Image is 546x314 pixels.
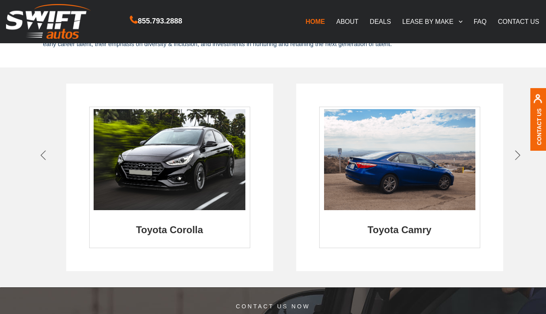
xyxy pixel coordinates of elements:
[300,13,331,30] a: HOME
[492,13,545,30] a: CONTACT US
[92,156,248,236] a: Toyota Corolla
[94,109,245,210] img: Toyota leasing options from Swift Autos featuring popular models in NJ, NY, and CT with a focus o...
[397,13,468,30] a: LEASE BY MAKE
[324,109,475,210] img: Toyota leasing options from Swift Autos, showcasing popular models in New Jersey, New York, and C...
[533,94,542,108] img: contact us, iconuser
[113,210,226,235] h2: Toyota Corolla
[138,15,182,27] span: 855.793.2888
[343,210,456,235] h2: Toyota Camry
[6,4,91,39] img: Swift Autos
[536,108,542,145] a: Contact Us
[364,13,396,30] a: DEALS
[331,13,364,30] a: ABOUT
[468,13,492,30] a: FAQ
[130,18,182,25] a: 855.793.2888
[322,156,478,236] a: Toyota Camry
